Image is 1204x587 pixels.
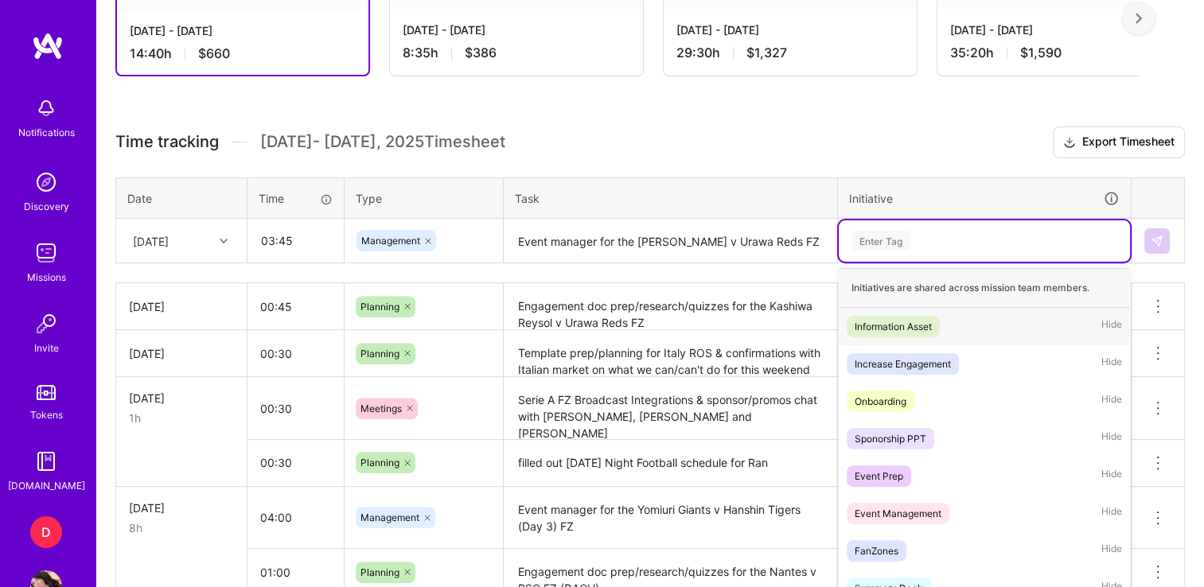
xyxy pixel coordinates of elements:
[1020,45,1062,61] span: $1,590
[361,235,420,247] span: Management
[129,390,234,406] div: [DATE]
[26,516,66,548] a: D
[855,542,898,559] div: FanZones
[129,298,234,315] div: [DATE]
[248,220,343,262] input: HH:MM
[30,445,62,477] img: guide book
[115,132,219,152] span: Time tracking
[505,441,836,485] textarea: filled out [DATE] Night Football schedule for Ran
[1101,540,1122,562] span: Hide
[133,232,169,249] div: [DATE]
[129,519,234,536] div: 8h
[30,166,62,198] img: discovery
[855,430,926,447] div: Sponorship PPT
[129,500,234,516] div: [DATE]
[1136,13,1142,24] img: right
[855,356,951,372] div: Increase Engagement
[403,21,630,38] div: [DATE] - [DATE]
[676,21,904,38] div: [DATE] - [DATE]
[855,393,906,410] div: Onboarding
[32,32,64,60] img: logo
[30,308,62,340] img: Invite
[360,511,419,523] span: Management
[839,268,1130,308] div: Initiatives are shared across mission team members.
[30,237,62,269] img: teamwork
[505,332,836,375] textarea: Template prep/planning for Italy ROS & confirmations with Italian market on what we can/can't do ...
[1053,126,1185,158] button: Export Timesheet
[260,132,505,152] span: [DATE] - [DATE] , 2025 Timesheet
[505,220,836,262] textarea: Event manager for the [PERSON_NAME] v Urawa Reds FZ
[360,348,399,360] span: Planning
[247,332,344,375] input: HH:MM
[130,45,356,62] div: 14:40 h
[676,45,904,61] div: 29:30 h
[465,45,497,61] span: $386
[855,468,903,484] div: Event Prep
[360,457,399,468] span: Planning
[849,189,1120,208] div: Initiative
[259,190,333,207] div: Time
[247,387,344,430] input: HH:MM
[505,488,836,548] textarea: Event manager for the Yomiuri Giants v Hanshin Tigers (Day 3) FZ
[855,318,932,335] div: Information Asset
[746,45,787,61] span: $1,327
[360,301,399,313] span: Planning
[1151,235,1163,247] img: Submit
[220,237,228,245] i: icon Chevron
[116,177,247,219] th: Date
[198,45,230,62] span: $660
[30,406,63,423] div: Tokens
[505,285,836,329] textarea: Engagement doc prep/research/quizzes for the Kashiwa Reysol v Urawa Reds FZ
[129,345,234,362] div: [DATE]
[1101,503,1122,524] span: Hide
[360,566,399,578] span: Planning
[129,410,234,426] div: 1h
[1101,428,1122,449] span: Hide
[1063,134,1076,151] i: icon Download
[1101,316,1122,337] span: Hide
[505,379,836,438] textarea: Serie A FZ Broadcast Integrations & sponsor/promos chat with [PERSON_NAME], [PERSON_NAME] and [PE...
[1101,391,1122,412] span: Hide
[403,45,630,61] div: 8:35 h
[360,402,402,414] span: Meetings
[247,496,344,538] input: HH:MM
[855,505,941,522] div: Event Management
[24,198,69,215] div: Discovery
[34,340,59,356] div: Invite
[30,516,62,548] div: D
[1101,465,1122,487] span: Hide
[27,269,66,286] div: Missions
[950,21,1178,38] div: [DATE] - [DATE]
[345,177,504,219] th: Type
[30,92,62,124] img: bell
[504,177,838,219] th: Task
[851,228,910,253] div: Enter Tag
[18,124,75,141] div: Notifications
[37,385,56,400] img: tokens
[130,22,356,39] div: [DATE] - [DATE]
[247,441,344,484] input: HH:MM
[1101,353,1122,375] span: Hide
[950,45,1178,61] div: 35:20 h
[8,477,85,494] div: [DOMAIN_NAME]
[247,286,344,328] input: HH:MM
